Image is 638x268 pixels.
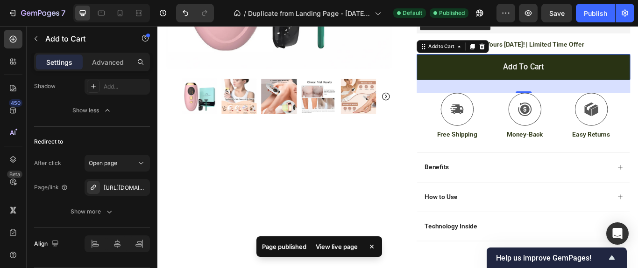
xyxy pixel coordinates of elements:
button: Carousel Next Arrow [261,76,272,88]
p: Benefits [312,160,340,170]
div: Shadow [34,82,56,90]
div: [URL][DOMAIN_NAME] [104,184,148,192]
div: Publish [584,8,607,18]
iframe: Design area [157,26,638,268]
span: Published [439,9,465,17]
button: Save [541,4,572,22]
button: 7 [4,4,70,22]
div: After click [34,159,61,167]
p: Advanced [92,57,124,67]
div: Undo/Redo [176,4,214,22]
p: Page published [262,242,306,251]
span: Help us improve GemPages! [496,254,606,262]
p: Get Yours [DATE]! | Limited Time Offer [369,17,497,27]
button: Publish [576,4,615,22]
div: Align [34,238,61,250]
button: Show less [34,102,150,119]
div: Page/link [34,183,68,192]
button: Open page [85,155,150,172]
span: Save [549,9,565,17]
p: 7 [61,7,65,19]
p: Easy Returns [484,122,528,131]
div: Add to cart [403,42,451,54]
div: Open Intercom Messenger [606,222,629,245]
div: Show less [72,106,112,115]
button: Show more [34,203,150,220]
span: Duplicate from Landing Page - [DATE] 12:59:54 [248,8,371,18]
span: Default [403,9,422,17]
p: Money-Back [407,122,449,131]
div: Add to Cart [314,20,348,28]
p: Free Shipping [326,122,373,131]
div: Show more [71,207,114,216]
div: Beta [7,171,22,178]
div: Redirect to [34,137,63,146]
p: How to Use [312,194,350,204]
span: Open page [89,159,117,166]
div: View live page [310,240,363,253]
div: Add... [104,82,148,91]
div: 450 [9,99,22,107]
p: Add to Cart [45,33,125,44]
button: Show survey - Help us improve GemPages! [496,252,617,263]
span: / [244,8,246,18]
p: Settings [46,57,72,67]
button: Add to cart [302,33,551,63]
p: Technology Inside [312,229,373,239]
